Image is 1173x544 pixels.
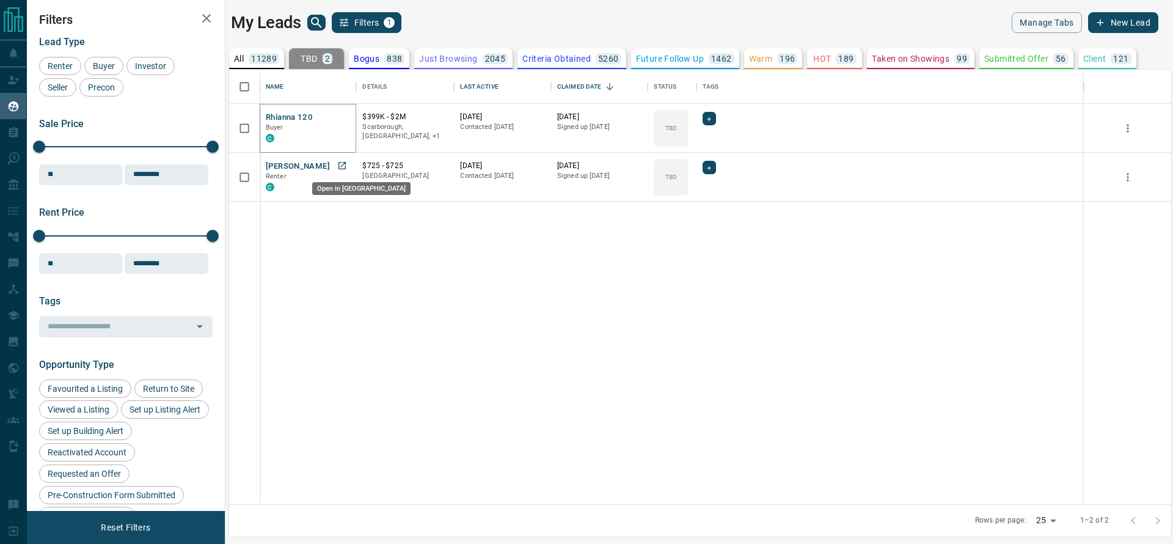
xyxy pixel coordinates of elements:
p: [GEOGRAPHIC_DATA] [362,171,448,181]
div: Precon [79,78,123,97]
div: Status [648,70,696,104]
span: Lead Type [39,36,85,48]
button: [PERSON_NAME] [266,161,330,172]
p: All [234,54,244,63]
span: Reactivated Account [43,447,131,457]
div: Last Active [460,70,498,104]
button: Open [191,318,208,335]
p: Submitted Offer [984,54,1048,63]
div: Pre-Construction Form Submitted [39,486,184,504]
p: [DATE] [460,161,544,171]
p: 5260 [598,54,619,63]
p: Warm [749,54,773,63]
button: Reset Filters [93,517,158,538]
span: + [707,161,711,174]
div: Reactivated Account [39,443,135,461]
div: + [703,161,715,174]
span: Tags [39,295,60,307]
div: Favourited a Listing [39,380,131,398]
p: [DATE] [557,161,641,171]
span: + [707,112,711,125]
div: Tags [703,70,718,104]
div: 25 [1031,512,1061,529]
p: 2045 [485,54,506,63]
p: [DATE] [557,112,641,122]
span: Return to Site [139,384,199,394]
span: Seller [43,83,72,92]
p: Toronto [362,122,448,141]
p: [DATE] [460,112,544,122]
span: Buyer [89,61,119,71]
span: Pre-Construction Form Submitted [43,490,180,500]
div: Claimed Date [551,70,648,104]
p: Criteria Obtained [522,54,591,63]
p: 2 [325,54,330,63]
div: Seller [39,78,76,97]
p: 99 [957,54,967,63]
p: TBD [665,123,677,133]
p: 838 [387,54,402,63]
p: 196 [780,54,795,63]
p: Contacted [DATE] [460,171,544,181]
div: Details [362,70,387,104]
p: Signed up [DATE] [557,171,641,181]
span: Favourited a Listing [43,384,127,394]
div: Tags [696,70,1084,104]
div: + [703,112,715,125]
div: Renter [39,57,81,75]
div: Buyer [84,57,123,75]
div: Details [356,70,454,104]
button: search button [307,15,326,31]
span: Precon [84,83,119,92]
span: Rent Price [39,207,84,218]
h1: My Leads [231,13,301,32]
p: 1–2 of 2 [1080,515,1109,526]
p: $399K - $2M [362,112,448,122]
span: Sale Price [39,118,84,130]
span: Investor [131,61,170,71]
span: Set up Building Alert [43,426,128,436]
button: more [1119,119,1137,138]
button: Manage Tabs [1012,12,1081,33]
p: 11289 [251,54,277,63]
p: Rows per page: [975,515,1026,526]
div: Requested an Offer [39,465,130,483]
div: Set up Listing Alert [121,400,209,419]
button: New Lead [1088,12,1158,33]
p: $725 - $725 [362,161,448,171]
p: Future Follow Up [636,54,704,63]
div: Open in [GEOGRAPHIC_DATA] [312,182,411,195]
p: TBD [301,54,317,63]
div: Set up Building Alert [39,422,132,440]
span: Renter [266,172,287,180]
span: 1 [385,18,393,27]
div: Claimed Date [557,70,602,104]
div: condos.ca [266,183,274,191]
div: condos.ca [266,134,274,142]
p: 189 [838,54,853,63]
p: Taken on Showings [872,54,949,63]
span: Requested an Offer [43,469,125,479]
p: Client [1083,54,1106,63]
button: Filters1 [332,12,402,33]
div: Name [260,70,356,104]
button: Sort [601,78,618,95]
span: Viewed a Listing [43,405,114,414]
p: 1462 [711,54,732,63]
span: Opportunity Type [39,359,114,370]
p: TBD [665,172,677,182]
div: Return to Site [134,380,203,398]
p: Just Browsing [419,54,477,63]
p: Bogus [354,54,379,63]
h2: Filters [39,12,213,27]
div: Viewed a Listing [39,400,118,419]
span: Set up Listing Alert [125,405,205,414]
div: Last Active [454,70,550,104]
p: 56 [1056,54,1066,63]
p: HOT [813,54,831,63]
button: more [1119,168,1137,186]
span: Buyer [266,123,283,131]
div: Status [654,70,676,104]
p: 121 [1113,54,1128,63]
p: Contacted [DATE] [460,122,544,132]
